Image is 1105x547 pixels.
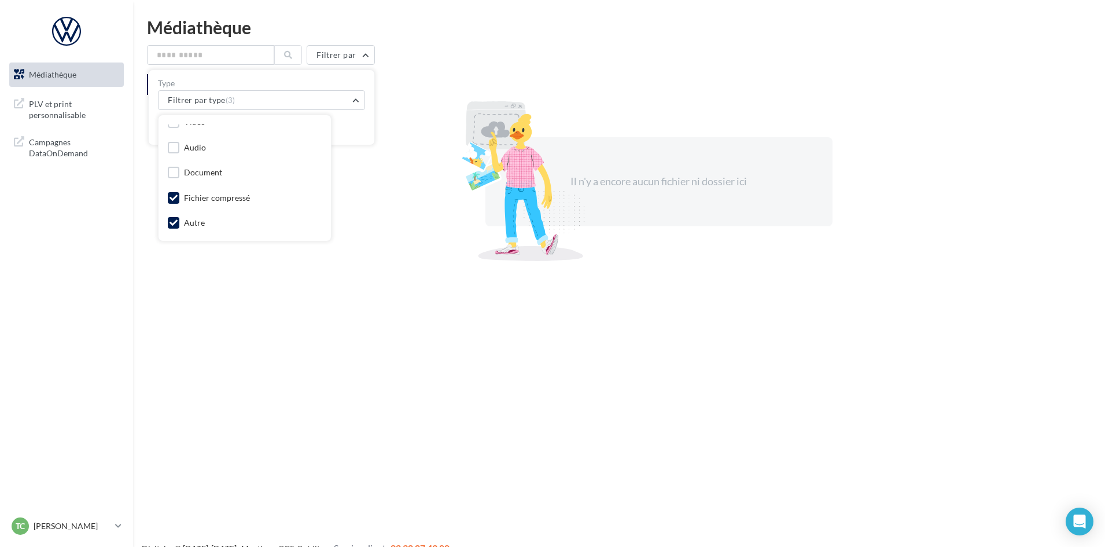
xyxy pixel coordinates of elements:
div: Médiathèque [147,19,1091,36]
p: [PERSON_NAME] [34,520,110,532]
div: Autre [184,217,205,229]
span: Il n'y a encore aucun fichier ni dossier ici [570,175,747,188]
span: TC [16,520,25,532]
div: Audio [184,142,206,153]
span: PLV et print personnalisable [29,96,119,121]
a: PLV et print personnalisable [7,91,126,126]
label: Type [158,79,365,87]
a: Médiathèque [7,63,126,87]
a: Campagnes DataOnDemand [7,130,126,164]
a: TC [PERSON_NAME] [9,515,124,537]
span: (3) [226,96,235,105]
button: Filtrer par [307,45,375,65]
div: Document [184,167,222,178]
button: Filtrer par type(3) [158,90,365,110]
div: Fichier compressé [184,192,250,204]
span: Médiathèque [29,69,76,79]
div: Open Intercom Messenger [1066,508,1093,535]
span: Campagnes DataOnDemand [29,134,119,159]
